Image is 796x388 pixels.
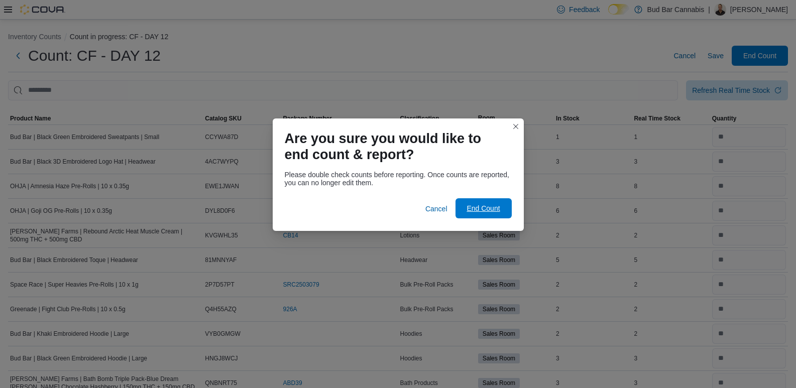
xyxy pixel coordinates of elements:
[285,171,512,187] div: Please double check counts before reporting. Once counts are reported, you can no longer edit them.
[425,204,447,214] span: Cancel
[421,199,451,219] button: Cancel
[456,198,512,218] button: End Count
[285,131,504,163] h1: Are you sure you would like to end count & report?
[467,203,500,213] span: End Count
[510,120,522,133] button: Closes this modal window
